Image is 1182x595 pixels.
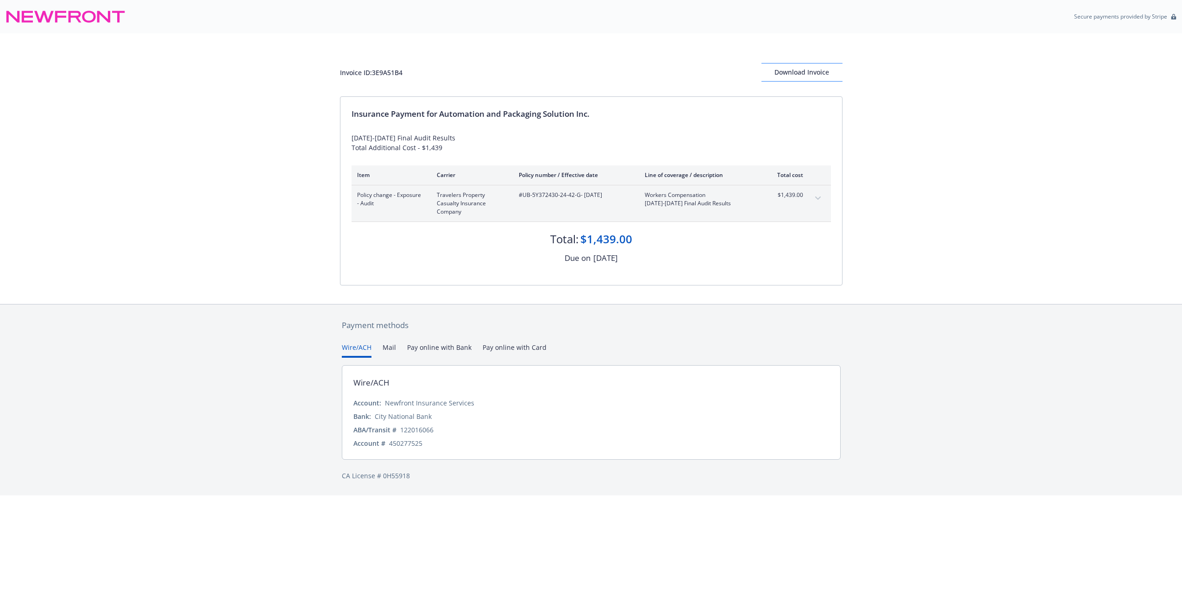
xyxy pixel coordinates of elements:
[645,171,754,179] div: Line of coverage / description
[437,191,504,216] span: Travelers Property Casualty Insurance Company
[565,252,591,264] div: Due on
[342,342,371,358] button: Wire/ACH
[483,342,547,358] button: Pay online with Card
[407,342,472,358] button: Pay online with Bank
[645,191,754,208] span: Workers Compensation[DATE]-[DATE] Final Audit Results
[389,438,422,448] div: 450277525
[353,377,390,389] div: Wire/ACH
[353,411,371,421] div: Bank:
[519,171,630,179] div: Policy number / Effective date
[550,231,578,247] div: Total:
[352,133,831,152] div: [DATE]-[DATE] Final Audit Results Total Additional Cost - $1,439
[357,171,422,179] div: Item
[768,171,803,179] div: Total cost
[645,191,754,199] span: Workers Compensation
[352,108,831,120] div: Insurance Payment for Automation and Packaging Solution Inc.
[383,342,396,358] button: Mail
[385,398,474,408] div: Newfront Insurance Services
[811,191,825,206] button: expand content
[768,191,803,199] span: $1,439.00
[437,171,504,179] div: Carrier
[1074,13,1167,20] p: Secure payments provided by Stripe
[357,191,422,208] span: Policy change - Exposure - Audit
[580,231,632,247] div: $1,439.00
[761,63,842,82] button: Download Invoice
[761,63,842,81] div: Download Invoice
[645,199,754,208] span: [DATE]-[DATE] Final Audit Results
[519,191,630,199] span: #UB-5Y372430-24-42-G - [DATE]
[375,411,432,421] div: City National Bank
[353,425,396,435] div: ABA/Transit #
[340,68,402,77] div: Invoice ID: 3E9A51B4
[353,438,385,448] div: Account #
[400,425,434,435] div: 122016066
[353,398,381,408] div: Account:
[352,185,831,222] div: Policy change - Exposure - AuditTravelers Property Casualty Insurance Company#UB-5Y372430-24-42-G...
[342,319,841,331] div: Payment methods
[593,252,618,264] div: [DATE]
[342,471,841,481] div: CA License # 0H55918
